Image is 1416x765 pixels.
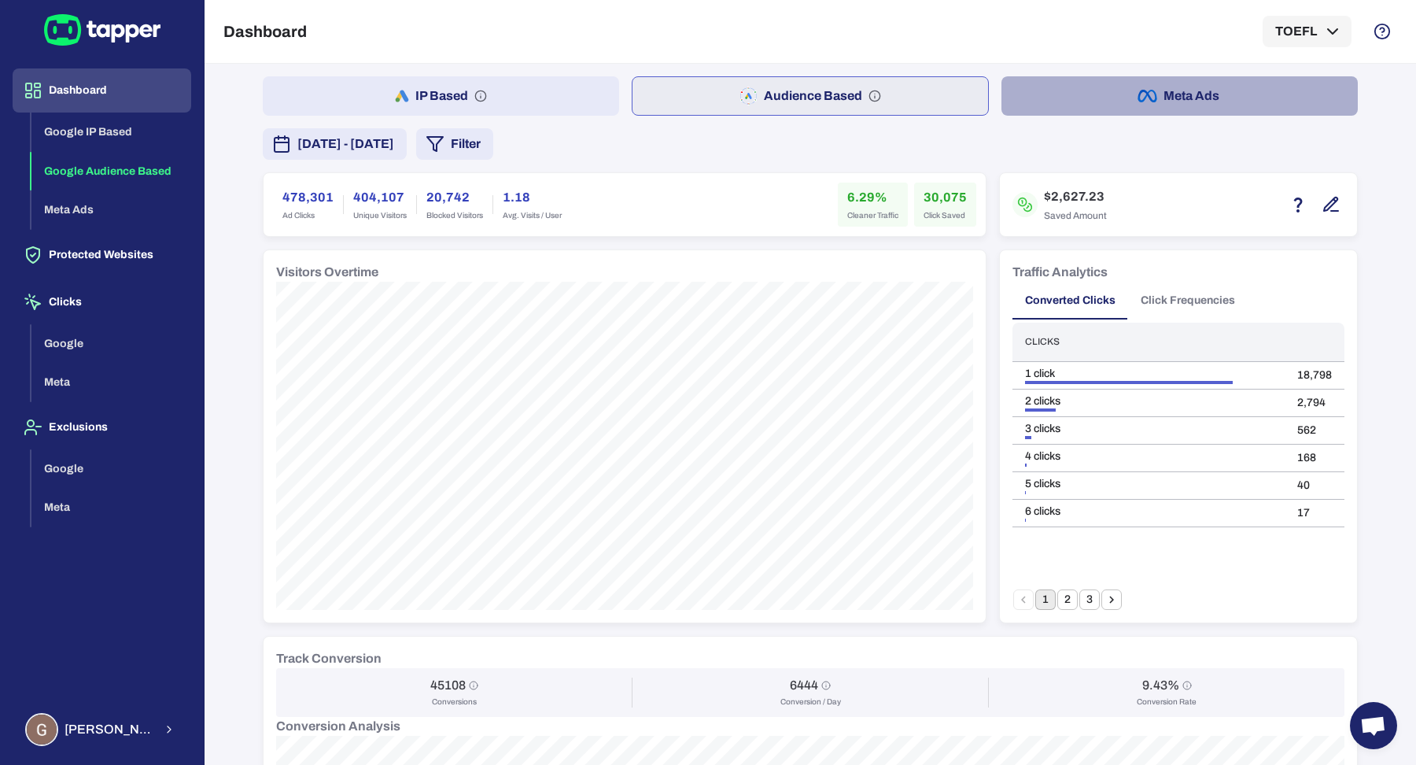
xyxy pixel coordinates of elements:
[1012,589,1123,610] nav: pagination navigation
[1079,589,1100,610] button: Go to page 3
[276,649,382,668] h6: Track Conversion
[297,135,394,153] span: [DATE] - [DATE]
[13,405,191,449] button: Exclusions
[847,210,898,221] span: Cleaner Traffic
[353,188,407,207] h6: 404,107
[1285,361,1344,389] td: 18,798
[1025,367,1272,381] div: 1 click
[1001,76,1358,116] button: Meta Ads
[1285,471,1344,499] td: 40
[13,707,191,752] button: Guillaume Lebelle[PERSON_NAME] Lebelle
[13,247,191,261] a: Protected Websites
[790,678,818,693] h6: 6444
[1035,589,1056,610] button: page 1
[1025,394,1272,408] div: 2 clicks
[31,500,191,513] a: Meta
[1128,282,1248,320] button: Click Frequencies
[1285,191,1311,218] button: Estimation based on the quantity of invalid click x cost-per-click.
[13,419,191,433] a: Exclusions
[282,210,334,221] span: Ad Clicks
[474,90,487,102] svg: IP based: Search, Display, and Shopping.
[1285,389,1344,416] td: 2,794
[13,280,191,324] button: Clicks
[1182,681,1192,690] svg: Conversion Rate
[924,210,967,221] span: Click Saved
[503,210,562,221] span: Avg. Visits / User
[31,124,191,138] a: Google IP Based
[31,324,191,364] button: Google
[31,335,191,349] a: Google
[13,233,191,277] button: Protected Websites
[1285,499,1344,527] td: 17
[1142,678,1179,693] h6: 9.43%
[1285,444,1344,471] td: 168
[276,263,378,282] h6: Visitors Overtime
[13,294,191,308] a: Clicks
[1044,209,1107,222] span: Saved Amount
[1057,589,1078,610] button: Go to page 2
[31,113,191,152] button: Google IP Based
[13,83,191,96] a: Dashboard
[31,163,191,176] a: Google Audience Based
[31,363,191,402] button: Meta
[31,152,191,191] button: Google Audience Based
[780,697,841,708] span: Conversion / Day
[65,722,153,737] span: [PERSON_NAME] Lebelle
[31,202,191,216] a: Meta Ads
[1044,187,1107,206] h6: $2,627.23
[416,128,493,160] button: Filter
[353,210,407,221] span: Unique Visitors
[426,210,483,221] span: Blocked Visitors
[263,76,619,116] button: IP Based
[31,460,191,474] a: Google
[430,678,466,693] h6: 45108
[1137,697,1197,708] span: Conversion Rate
[924,188,967,207] h6: 30,075
[1350,702,1397,749] a: Open chat
[1012,323,1285,361] th: Clicks
[632,76,990,116] button: Audience Based
[13,68,191,113] button: Dashboard
[469,681,478,690] svg: Conversions
[432,697,477,708] span: Conversions
[1025,422,1272,436] div: 3 clicks
[31,375,191,388] a: Meta
[426,188,483,207] h6: 20,742
[263,128,407,160] button: [DATE] - [DATE]
[31,488,191,527] button: Meta
[27,715,57,745] img: Guillaume Lebelle
[1263,16,1351,47] button: TOEFL
[282,188,334,207] h6: 478,301
[223,22,307,41] h5: Dashboard
[1012,263,1108,282] h6: Traffic Analytics
[276,717,1344,736] h6: Conversion Analysis
[31,190,191,230] button: Meta Ads
[503,188,562,207] h6: 1.18
[847,188,898,207] h6: 6.29%
[868,90,881,102] svg: Audience based: Search, Display, Shopping, Video Performance Max, Demand Generation
[1025,477,1272,491] div: 5 clicks
[1285,416,1344,444] td: 562
[821,681,831,690] svg: Conversion / Day
[31,449,191,489] button: Google
[1101,589,1122,610] button: Go to next page
[1012,282,1128,320] button: Converted Clicks
[1025,504,1272,519] div: 6 clicks
[1025,449,1272,464] div: 4 clicks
